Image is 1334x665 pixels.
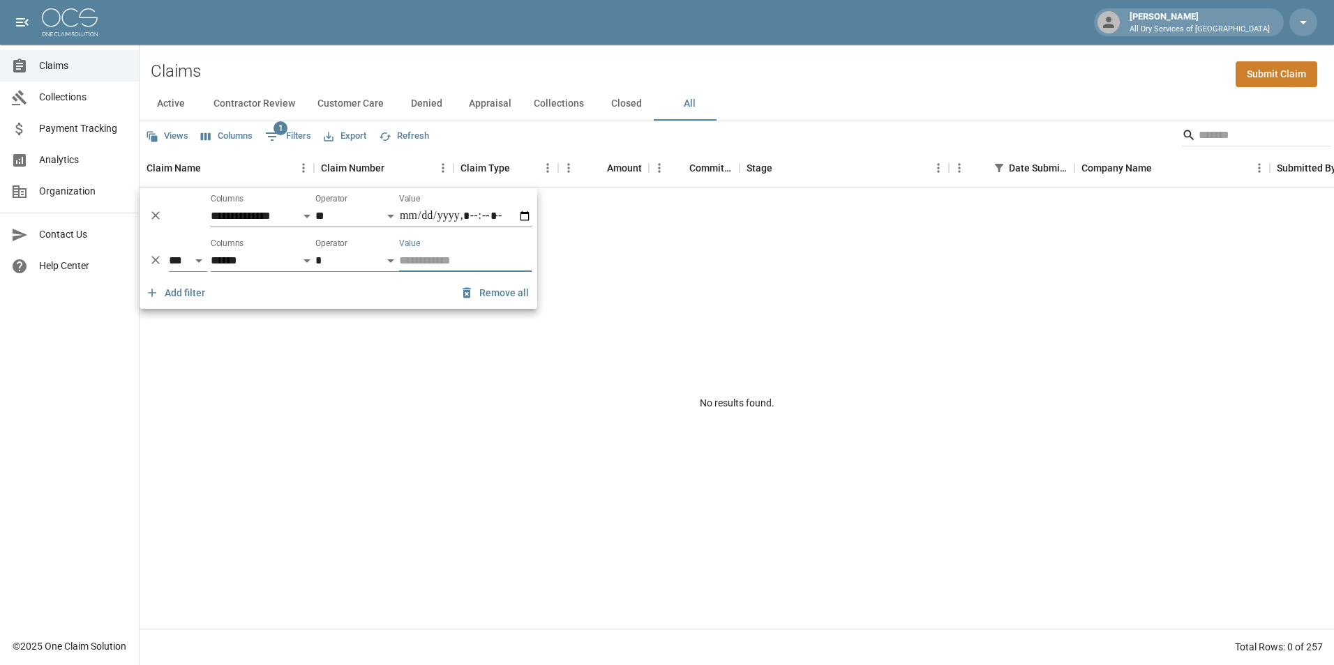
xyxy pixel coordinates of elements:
[670,158,689,178] button: Sort
[537,158,558,178] button: Menu
[201,158,220,178] button: Sort
[1235,640,1323,654] div: Total Rows: 0 of 257
[989,158,1009,178] div: 1 active filter
[989,158,1009,178] button: Show filters
[39,153,128,167] span: Analytics
[1130,24,1270,36] p: All Dry Services of [GEOGRAPHIC_DATA]
[587,158,607,178] button: Sort
[202,87,306,121] button: Contractor Review
[39,90,128,105] span: Collections
[211,193,243,205] label: Columns
[293,158,314,178] button: Menu
[142,125,192,147] button: Views
[145,205,166,226] button: Delete
[395,87,458,121] button: Denied
[399,193,420,205] label: Value
[1124,10,1275,35] div: [PERSON_NAME]
[689,148,733,188] div: Committed Amount
[510,158,530,178] button: Sort
[262,125,315,148] button: Show filters
[197,125,256,147] button: Select columns
[658,87,721,121] button: All
[151,61,201,82] h2: Claims
[273,121,287,135] span: 1
[39,259,128,273] span: Help Center
[39,227,128,242] span: Contact Us
[145,250,166,270] button: Delete
[454,148,558,188] div: Claim Type
[1182,124,1331,149] div: Search
[140,148,314,188] div: Claim Name
[140,87,202,121] button: Active
[523,87,595,121] button: Collections
[169,250,207,272] select: Logic operator
[142,280,211,306] button: Add filter
[433,158,454,178] button: Menu
[558,148,649,188] div: Amount
[649,158,670,178] button: Menu
[315,238,347,250] label: Operator
[399,238,420,250] label: Value
[460,148,510,188] div: Claim Type
[595,87,658,121] button: Closed
[375,125,433,147] button: Refresh
[1236,61,1317,87] a: Submit Claim
[211,238,243,250] label: Columns
[1074,148,1270,188] div: Company Name
[1009,148,1067,188] div: Date Submitted
[949,158,970,178] button: Menu
[1152,158,1171,178] button: Sort
[321,148,384,188] div: Claim Number
[928,158,949,178] button: Menu
[1081,148,1152,188] div: Company Name
[8,8,36,36] button: open drawer
[458,87,523,121] button: Appraisal
[306,87,395,121] button: Customer Care
[42,8,98,36] img: ocs-logo-white-transparent.png
[772,158,792,178] button: Sort
[140,87,1334,121] div: dynamic tabs
[39,121,128,136] span: Payment Tracking
[949,148,1074,188] div: Date Submitted
[1249,158,1270,178] button: Menu
[384,158,404,178] button: Sort
[39,59,128,73] span: Claims
[147,148,201,188] div: Claim Name
[13,639,126,653] div: © 2025 One Claim Solution
[558,158,579,178] button: Menu
[607,148,642,188] div: Amount
[39,184,128,199] span: Organization
[740,148,949,188] div: Stage
[320,125,370,147] button: Export
[747,148,772,188] div: Stage
[970,158,989,178] button: Sort
[140,188,1334,618] div: No results found.
[314,148,454,188] div: Claim Number
[649,148,740,188] div: Committed Amount
[457,280,534,306] button: Remove all
[315,193,347,205] label: Operator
